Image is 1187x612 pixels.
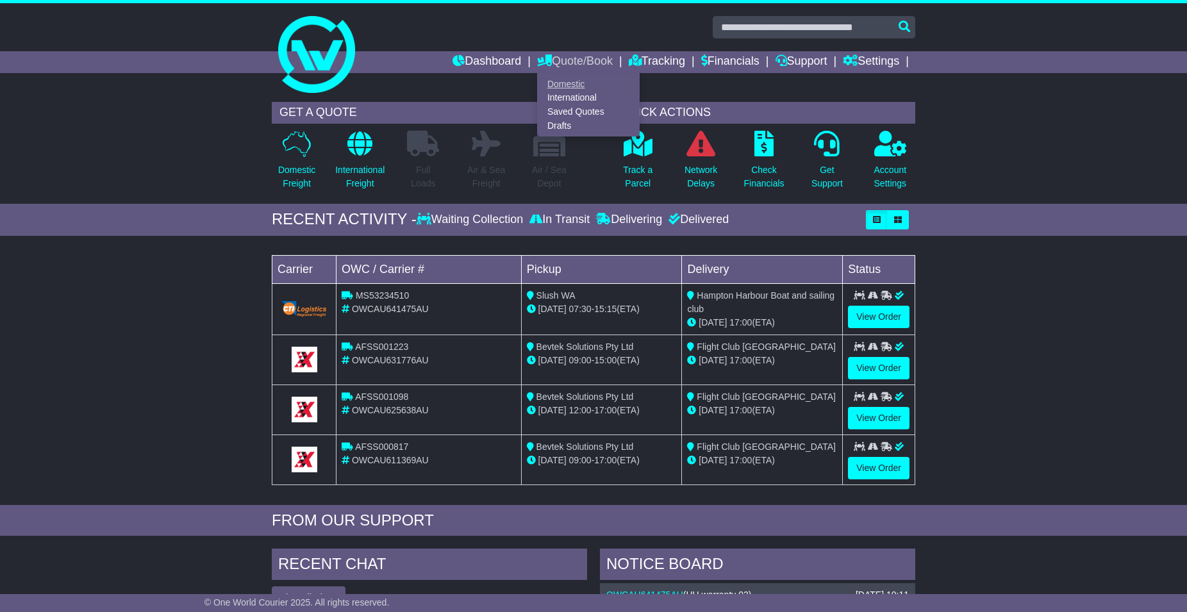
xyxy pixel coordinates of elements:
p: Network Delays [685,163,717,190]
a: View Order [848,357,909,379]
a: AccountSettings [874,130,908,197]
span: Flight Club [GEOGRAPHIC_DATA] [697,392,836,402]
img: GetCarrierServiceLogo [292,397,317,422]
p: Air & Sea Freight [467,163,505,190]
img: GetCarrierServiceLogo [292,347,317,372]
div: QUICK ACTIONS [613,102,915,124]
a: CheckFinancials [743,130,785,197]
a: Support [776,51,827,73]
span: OWCAU625638AU [352,405,429,415]
a: International [538,91,639,105]
p: Full Loads [407,163,439,190]
span: HH warranty 02 [686,590,749,600]
a: NetworkDelays [684,130,718,197]
a: Tracking [629,51,685,73]
span: OWCAU641475AU [352,304,429,314]
div: (ETA) [687,404,837,417]
span: [DATE] [538,304,567,314]
div: - (ETA) [527,302,677,316]
div: - (ETA) [527,354,677,367]
a: Domestic [538,77,639,91]
span: Bevtek Solutions Pty Ltd [536,392,634,402]
span: 15:15 [594,304,617,314]
div: FROM OUR SUPPORT [272,511,915,530]
a: Saved Quotes [538,105,639,119]
span: Hampton Harbour Boat and sailing club [687,290,834,314]
span: 09:00 [569,455,592,465]
div: Quote/Book [537,73,640,136]
span: Flight Club [GEOGRAPHIC_DATA] [697,442,836,452]
a: Dashboard [452,51,521,73]
span: OWCAU631776AU [352,355,429,365]
span: 17:00 [729,405,752,415]
span: 17:00 [729,355,752,365]
img: GetCarrierServiceLogo [280,300,328,318]
img: GetCarrierServiceLogo [292,447,317,472]
div: NOTICE BOARD [600,549,915,583]
div: RECENT CHAT [272,549,587,583]
span: 17:00 [729,317,752,327]
a: Settings [843,51,899,73]
span: 12:00 [569,405,592,415]
a: Track aParcel [622,130,653,197]
div: - (ETA) [527,404,677,417]
td: Pickup [521,255,682,283]
span: 17:00 [729,455,752,465]
span: [DATE] [538,455,567,465]
td: Status [843,255,915,283]
div: [DATE] 10:11 [856,590,909,600]
span: [DATE] [699,405,727,415]
span: [DATE] [699,317,727,327]
a: InternationalFreight [335,130,385,197]
span: © One World Courier 2025. All rights reserved. [204,597,390,608]
p: Account Settings [874,163,907,190]
span: AFSS001223 [355,342,408,352]
td: OWC / Carrier # [336,255,522,283]
a: Financials [701,51,760,73]
div: GET A QUOTE [272,102,574,124]
span: 09:00 [569,355,592,365]
p: International Freight [335,163,385,190]
a: GetSupport [811,130,843,197]
a: DomesticFreight [278,130,316,197]
div: ( ) [606,590,909,600]
button: View All Chats [272,586,345,609]
span: 07:30 [569,304,592,314]
a: View Order [848,407,909,429]
div: Delivering [593,213,665,227]
div: (ETA) [687,454,837,467]
span: [DATE] [538,355,567,365]
a: View Order [848,306,909,328]
p: Track a Parcel [623,163,652,190]
a: View Order [848,457,909,479]
span: [DATE] [699,455,727,465]
div: RECENT ACTIVITY - [272,210,417,229]
a: Drafts [538,119,639,133]
a: OWCAU641475AU [606,590,683,600]
span: 17:00 [594,455,617,465]
span: 17:00 [594,405,617,415]
td: Carrier [272,255,336,283]
td: Delivery [682,255,843,283]
span: Flight Club [GEOGRAPHIC_DATA] [697,342,836,352]
p: Domestic Freight [278,163,315,190]
span: Bevtek Solutions Pty Ltd [536,342,634,352]
span: Bevtek Solutions Pty Ltd [536,442,634,452]
span: MS53234510 [356,290,409,301]
span: AFSS000817 [355,442,408,452]
div: (ETA) [687,316,837,329]
span: 15:00 [594,355,617,365]
p: Air / Sea Depot [532,163,567,190]
div: Delivered [665,213,729,227]
a: Quote/Book [537,51,613,73]
span: Slush WA [536,290,576,301]
span: AFSS001098 [355,392,408,402]
div: In Transit [526,213,593,227]
p: Check Financials [744,163,784,190]
p: Get Support [811,163,843,190]
div: (ETA) [687,354,837,367]
span: OWCAU611369AU [352,455,429,465]
span: [DATE] [699,355,727,365]
div: - (ETA) [527,454,677,467]
span: [DATE] [538,405,567,415]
